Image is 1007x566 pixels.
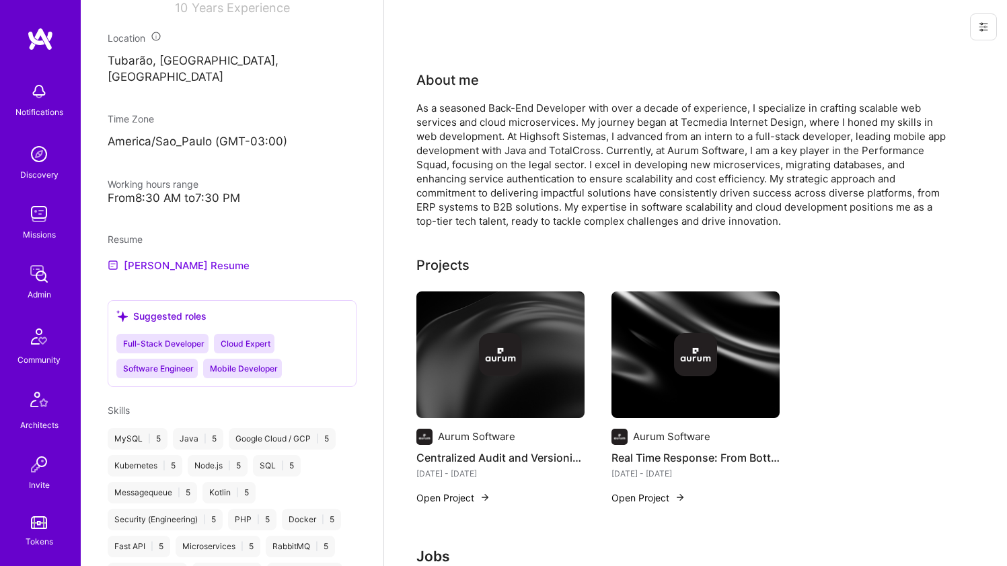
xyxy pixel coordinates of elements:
img: cover [611,291,780,418]
img: tokens [31,516,47,529]
div: Messagequeue 5 [108,482,197,503]
div: Microservices 5 [176,536,260,557]
span: | [151,541,153,552]
span: | [178,487,180,498]
span: | [257,514,260,525]
div: RabbitMQ 5 [266,536,335,557]
span: | [236,487,239,498]
span: Resume [108,234,143,245]
span: | [228,460,231,471]
div: Architects [20,418,59,432]
div: Java 5 [173,428,223,450]
img: Company logo [479,333,522,376]
div: Projects [416,255,470,275]
img: teamwork [26,201,52,227]
img: Resume [108,260,118,271]
span: Full-Stack Developer [123,339,204,349]
div: Location [108,31,357,45]
img: Architects [23,386,55,418]
img: Company logo [611,429,628,445]
span: Skills [108,404,130,416]
img: bell [26,78,52,105]
div: About me [416,70,479,90]
img: Community [23,320,55,353]
div: MySQL 5 [108,428,167,450]
span: | [163,460,165,471]
img: Company logo [416,429,433,445]
div: Docker 5 [282,509,341,530]
div: Invite [29,478,50,492]
div: Kotlin 5 [202,482,256,503]
div: SQL 5 [253,455,301,476]
span: | [241,541,244,552]
img: logo [27,27,54,51]
span: Mobile Developer [210,363,278,374]
div: Notifications [15,105,63,119]
div: Aurum Software [438,429,515,444]
button: Open Project [416,491,490,505]
span: | [203,514,206,525]
div: [DATE] - [DATE] [611,466,780,481]
span: | [204,433,207,444]
div: Kubernetes 5 [108,455,182,476]
img: arrow-right [480,492,490,503]
img: cover [416,291,585,418]
div: From 8:30 AM to 7:30 PM [108,191,357,205]
img: Company logo [674,333,717,376]
span: | [281,460,284,471]
h3: Jobs [416,548,975,565]
div: Discovery [20,168,59,182]
span: Working hours range [108,178,198,190]
span: Software Engineer [123,363,194,374]
div: Fast API 5 [108,536,170,557]
h4: Centralized Audit and Versioning in Microservices [416,449,585,466]
div: PHP 5 [228,509,276,530]
div: Community [17,353,61,367]
div: [DATE] - [DATE] [416,466,585,481]
span: | [148,433,151,444]
img: admin teamwork [26,260,52,287]
span: Cloud Expert [221,339,270,349]
span: | [315,541,318,552]
div: Security (Engineering) 5 [108,509,223,530]
p: Tubarão, [GEOGRAPHIC_DATA], [GEOGRAPHIC_DATA] [108,53,357,85]
span: | [316,433,319,444]
div: Missions [23,227,56,242]
span: Time Zone [108,113,154,125]
div: Node.js 5 [188,455,248,476]
img: arrow-right [675,492,685,503]
span: | [322,514,324,525]
div: As a seasoned Back-End Developer with over a decade of experience, I specialize in crafting scala... [416,101,955,228]
img: discovery [26,141,52,168]
div: Aurum Software [633,429,710,444]
p: America/Sao_Paulo (GMT-03:00 ) [108,134,357,150]
a: [PERSON_NAME] Resume [108,257,250,273]
span: 10 [175,1,188,15]
span: Years Experience [192,1,290,15]
div: Suggested roles [116,309,207,323]
h4: Real Time Response: From Bottlenecks to Performance [611,449,780,466]
div: Google Cloud / GCP 5 [229,428,336,450]
div: Tokens [26,534,53,549]
i: icon SuggestedTeams [116,310,128,322]
img: Invite [26,451,52,478]
button: Open Project [611,491,685,505]
div: Admin [28,287,51,302]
